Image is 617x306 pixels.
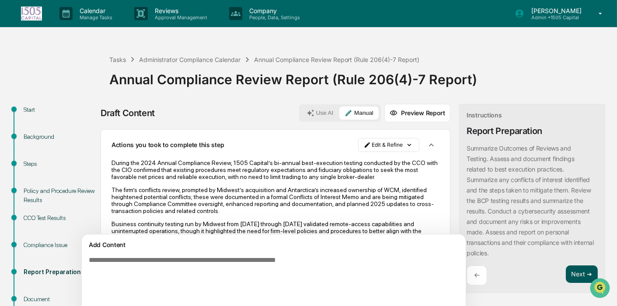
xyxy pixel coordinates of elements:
span: [DATE] [77,142,95,149]
div: Compliance Issue [24,241,95,250]
div: Document [24,295,95,304]
a: 🔎Data Lookup [5,191,59,207]
p: Business continuity testing run by Midwest from [DATE] through [DATE] validated remote-access cap... [112,220,439,241]
button: Start new chat [149,69,159,79]
img: Rachel Stanley [9,134,23,148]
span: Pylon [87,216,106,223]
p: Approval Management [148,14,212,21]
span: Preclearance [17,178,56,187]
span: • [73,118,76,125]
div: Tasks [109,56,126,63]
div: Add Content [87,240,460,250]
p: Actions you took to complete this step [112,141,224,148]
div: Instructions [467,111,502,119]
div: 🗄️ [63,179,70,186]
div: 🖐️ [9,179,16,186]
img: 8933085812038_c878075ebb4cc5468115_72.jpg [18,66,34,82]
div: Report Preparation [24,268,95,277]
div: Steps [24,159,95,168]
span: [DATE] [77,118,95,125]
div: Annual Compliance Review Report (Rule 206(4)-7 Report) [254,56,420,63]
p: How can we help? [9,18,159,32]
div: CCO Test Results [24,213,95,223]
span: Data Lookup [17,195,55,203]
p: People, Data, Settings [242,14,304,21]
img: logo [21,7,42,21]
p: [PERSON_NAME] [524,7,586,14]
div: We're available if you need us! [39,75,120,82]
p: Admin • 1505 Capital [524,14,586,21]
p: Calendar [73,7,117,14]
p: The firm’s conflicts review, prompted by Midwest’s acquisition and Antarctica’s increased ownersh... [112,186,439,214]
button: Preview Report [384,104,450,122]
div: Report Preparation [467,126,542,136]
span: [PERSON_NAME] [27,118,71,125]
div: Annual Compliance Review Report (Rule 206(4)-7 Report) [109,65,613,87]
span: [PERSON_NAME] [27,142,71,149]
div: Past conversations [9,96,59,103]
div: Start new chat [39,66,143,75]
button: Edit & Refine [358,138,419,152]
p: During the 2024 Annual Compliance Review, 1505 Capital’s bi-annual best-execution testing conduct... [112,159,439,180]
span: Attestations [72,178,108,187]
div: Background [24,132,95,141]
div: Administrator Compliance Calendar [139,56,241,63]
button: Next ➔ [566,265,598,283]
button: Manual [339,107,379,120]
p: Company [242,7,304,14]
button: See all [136,95,159,105]
img: Rachel Stanley [9,110,23,124]
img: 1746055101610-c473b297-6a78-478c-a979-82029cc54cd1 [9,66,24,82]
p: Reviews [148,7,212,14]
div: Draft Content [101,108,155,118]
div: 🔎 [9,196,16,203]
div: Policy and Procedure Review Results [24,186,95,205]
span: • [73,142,76,149]
div: Start [24,105,95,114]
iframe: Open customer support [589,277,613,301]
a: 🗄️Attestations [60,175,112,190]
p: Summarize Outcomes of Reviews and Testing. Assess and document findings related to best execution... [467,144,594,257]
p: Manage Tasks [73,14,117,21]
a: Powered byPylon [62,216,106,223]
a: 🖐️Preclearance [5,175,60,190]
button: Use AI [301,107,338,120]
p: ← [474,271,480,279]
